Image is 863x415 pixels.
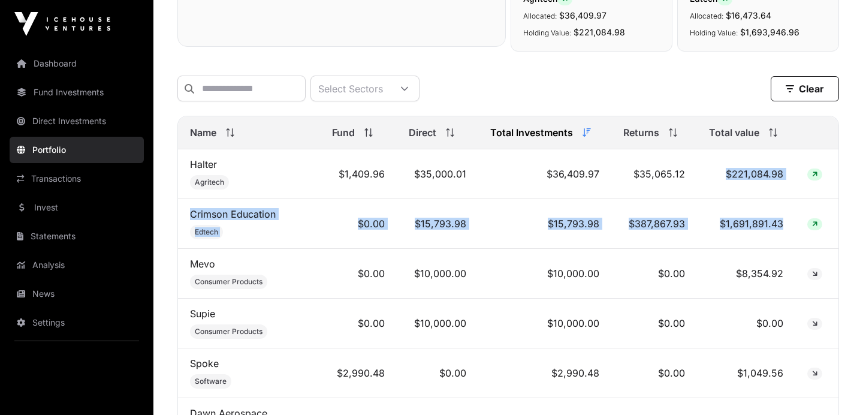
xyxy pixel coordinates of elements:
td: $0.00 [611,299,697,348]
span: Agritech [195,178,224,187]
span: $16,473.64 [726,10,771,20]
a: News [10,281,144,307]
td: $0.00 [320,199,397,249]
td: $1,409.96 [320,149,397,199]
td: $10,000.00 [397,299,478,348]
td: $35,065.12 [611,149,697,199]
a: Analysis [10,252,144,278]
td: $10,000.00 [397,249,478,299]
td: $36,409.97 [478,149,611,199]
span: Returns [623,125,659,140]
span: Name [190,125,216,140]
td: $15,793.98 [397,199,478,249]
td: $1,049.56 [697,348,795,398]
td: $0.00 [397,348,478,398]
span: Total Investments [490,125,573,140]
a: Direct Investments [10,108,144,134]
span: Allocated: [690,11,723,20]
span: $221,084.98 [574,27,625,37]
span: Holding Value: [690,28,738,37]
td: $0.00 [320,299,397,348]
td: $0.00 [697,299,795,348]
td: $221,084.98 [697,149,795,199]
td: $15,793.98 [478,199,611,249]
span: Allocated: [523,11,557,20]
a: Transactions [10,166,144,192]
td: $10,000.00 [478,249,611,299]
span: Holding Value: [523,28,571,37]
img: Icehouse Ventures Logo [14,12,110,36]
span: Edtech [195,227,218,237]
a: Supie [190,308,215,320]
span: Direct [409,125,436,140]
span: $1,693,946.96 [740,27,799,37]
td: $1,691,891.43 [697,199,795,249]
span: Consumer Products [195,277,262,287]
span: Software [195,377,227,386]
td: $8,354.92 [697,249,795,299]
a: Halter [190,158,217,170]
span: Consumer Products [195,327,262,336]
td: $0.00 [611,348,697,398]
td: $10,000.00 [478,299,611,348]
td: $0.00 [320,249,397,299]
a: Fund Investments [10,79,144,106]
td: $2,990.48 [478,348,611,398]
td: $387,867.93 [611,199,697,249]
span: $36,409.97 [559,10,606,20]
button: Clear [771,76,839,101]
a: Statements [10,223,144,249]
a: Crimson Education [190,208,276,220]
span: Fund [332,125,355,140]
span: Total value [709,125,759,140]
a: Dashboard [10,50,144,77]
div: Select Sectors [311,76,390,101]
td: $0.00 [611,249,697,299]
a: Mevo [190,258,215,270]
iframe: Chat Widget [803,357,863,415]
a: Portfolio [10,137,144,163]
td: $2,990.48 [320,348,397,398]
a: Settings [10,309,144,336]
a: Spoke [190,357,219,369]
td: $35,000.01 [397,149,478,199]
a: Invest [10,194,144,221]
